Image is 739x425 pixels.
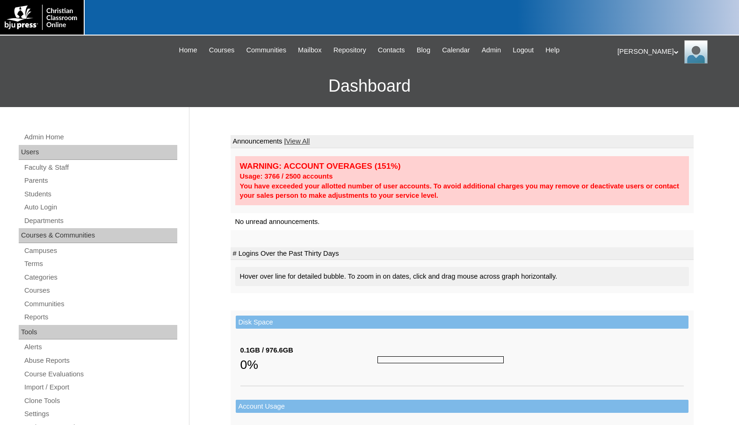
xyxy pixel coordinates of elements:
div: 0.1GB / 976.6GB [240,346,378,355]
span: Logout [513,45,534,56]
div: [PERSON_NAME] [617,40,730,64]
td: Account Usage [236,400,688,413]
span: Calendar [442,45,470,56]
a: Clone Tools [23,395,177,407]
a: Course Evaluations [23,368,177,380]
span: Communities [246,45,286,56]
div: Tools [19,325,177,340]
img: logo-white.png [5,5,79,30]
span: Home [179,45,197,56]
span: Admin [482,45,501,56]
a: Home [174,45,202,56]
a: Import / Export [23,382,177,393]
a: Abuse Reports [23,355,177,367]
span: Blog [417,45,430,56]
td: No unread announcements. [231,213,694,231]
a: Students [23,188,177,200]
a: Courses [204,45,239,56]
a: Contacts [373,45,410,56]
a: Categories [23,272,177,283]
span: Contacts [378,45,405,56]
a: Help [541,45,564,56]
div: Users [19,145,177,160]
a: Blog [412,45,435,56]
a: Reports [23,311,177,323]
a: Communities [23,298,177,310]
a: View All [286,137,310,145]
strong: Usage: 3766 / 2500 accounts [240,173,333,180]
a: Settings [23,408,177,420]
a: Courses [23,285,177,296]
a: Repository [329,45,371,56]
a: Calendar [437,45,474,56]
div: WARNING: ACCOUNT OVERAGES (151%) [240,161,684,172]
img: Melanie Sevilla [684,40,708,64]
a: Faculty & Staff [23,162,177,173]
span: Repository [333,45,366,56]
div: Courses & Communities [19,228,177,243]
div: Hover over line for detailed bubble. To zoom in on dates, click and drag mouse across graph horiz... [235,267,689,286]
div: You have exceeded your allotted number of user accounts. To avoid additional charges you may remo... [240,181,684,201]
div: 0% [240,355,378,374]
td: Disk Space [236,316,688,329]
a: Parents [23,175,177,187]
a: Admin [477,45,506,56]
span: Help [545,45,559,56]
a: Auto Login [23,202,177,213]
a: Admin Home [23,131,177,143]
td: # Logins Over the Past Thirty Days [231,247,694,260]
a: Mailbox [293,45,326,56]
a: Logout [508,45,538,56]
a: Departments [23,215,177,227]
span: Courses [209,45,235,56]
a: Communities [241,45,291,56]
td: Announcements | [231,135,694,148]
span: Mailbox [298,45,322,56]
a: Terms [23,258,177,270]
a: Alerts [23,341,177,353]
a: Campuses [23,245,177,257]
h3: Dashboard [5,65,734,107]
